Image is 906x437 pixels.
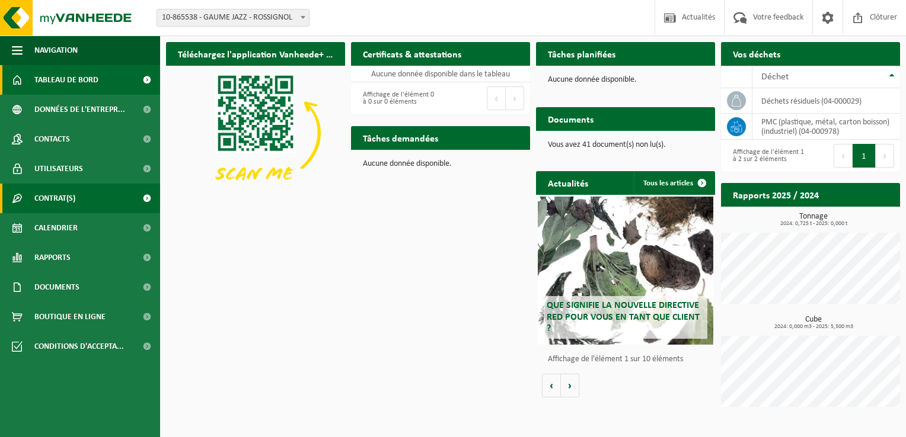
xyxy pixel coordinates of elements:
span: Calendrier [34,213,78,243]
span: Données de l'entrepr... [34,95,125,124]
span: Contrat(s) [34,184,75,213]
span: Que signifie la nouvelle directive RED pour vous en tant que client ? [547,301,700,333]
button: Previous [487,86,506,110]
h3: Cube [727,316,900,330]
div: Affichage de l'élément 0 à 0 sur 0 éléments [357,85,435,111]
td: Aucune donnée disponible dans le tableau [351,66,530,82]
a: Tous les articles [634,171,714,195]
h3: Tonnage [727,213,900,227]
p: Vous avez 41 document(s) non lu(s). [548,141,703,149]
span: Déchet [761,72,789,82]
img: Download de VHEPlus App [166,66,345,200]
h2: Vos déchets [721,42,792,65]
h2: Documents [536,107,605,130]
h2: Rapports 2025 / 2024 [721,183,831,206]
span: 10-865538 - GAUME JAZZ - ROSSIGNOL [157,9,310,27]
h2: Tâches planifiées [536,42,627,65]
span: Conditions d'accepta... [34,332,124,361]
span: Navigation [34,36,78,65]
button: 1 [853,144,876,168]
button: Vorige [542,374,561,397]
div: Affichage de l'élément 1 à 2 sur 2 éléments [727,143,805,169]
a: Que signifie la nouvelle directive RED pour vous en tant que client ? [538,197,713,345]
span: Rapports [34,243,71,272]
button: Next [876,144,894,168]
span: Contacts [34,124,70,154]
button: Previous [834,144,853,168]
span: Utilisateurs [34,154,83,184]
span: Boutique en ligne [34,302,106,332]
p: Aucune donnée disponible. [363,160,518,168]
h2: Certificats & attestations [351,42,473,65]
a: Consulter les rapports [797,206,899,230]
h2: Téléchargez l'application Vanheede+ maintenant! [166,42,345,65]
td: déchets résiduels (04-000029) [752,88,900,114]
p: Affichage de l'élément 1 sur 10 éléments [548,355,709,364]
h2: Tâches demandées [351,126,450,149]
button: Volgende [561,374,579,397]
span: 2024: 0,000 m3 - 2025: 5,500 m3 [727,324,900,330]
td: PMC (plastique, métal, carton boisson) (industriel) (04-000978) [752,114,900,140]
span: Tableau de bord [34,65,98,95]
button: Next [506,86,524,110]
span: Documents [34,272,79,302]
h2: Actualités [536,171,600,194]
span: 10-865538 - GAUME JAZZ - ROSSIGNOL [157,9,309,26]
span: 2024: 0,725 t - 2025: 0,000 t [727,221,900,227]
p: Aucune donnée disponible. [548,76,703,84]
